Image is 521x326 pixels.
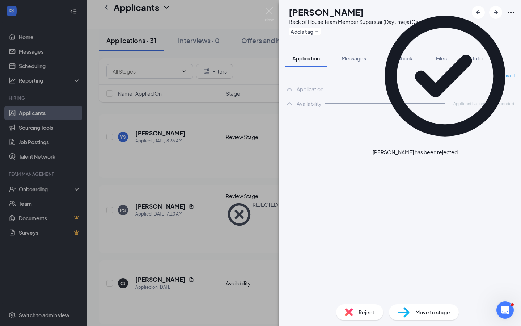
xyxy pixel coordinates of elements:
div: [PERSON_NAME] has been rejected. [373,149,459,156]
span: Move to stage [415,308,450,316]
svg: CheckmarkCircle [373,4,517,149]
div: Availability [297,100,322,107]
div: Application [297,85,323,93]
span: Application [292,55,320,62]
svg: ChevronUp [285,99,294,108]
svg: Plus [315,29,319,34]
span: Messages [342,55,366,62]
div: Back of House Team Member Superstar (Daytime) at Carolina Mall [289,18,441,25]
h1: [PERSON_NAME] [289,6,364,18]
button: PlusAdd a tag [289,28,321,35]
svg: ChevronUp [285,85,294,93]
span: Reject [359,308,374,316]
iframe: Intercom live chat [496,301,514,319]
